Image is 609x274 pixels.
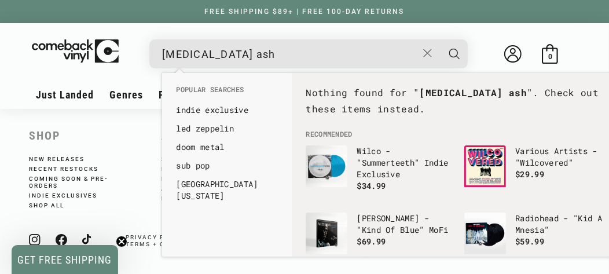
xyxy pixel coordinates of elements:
[170,156,284,175] li: no_result_suggestions: sub pop
[306,213,453,268] a: Miles Davis - "Kind Of Blue" MoFi [PERSON_NAME] - "Kind Of Blue" MoFi $69.99
[515,169,544,180] span: $29.99
[306,145,347,187] img: Wilco - "Summerteeth" Indie Exclusive
[29,189,113,199] a: Indie Exclusives
[162,42,417,66] input: When autocomplete results are available use up and down arrows to review and enter to select
[29,173,141,189] a: Coming Soon & Pre-Orders
[515,236,544,247] span: $59.99
[162,192,196,202] a: FAQs
[12,245,118,274] div: GET FREE SHIPPINGClose teaser
[300,140,458,207] li: no_result_products: Wilco - "Summerteeth" Indie Exclusive
[170,138,284,156] li: no_result_suggestions: doom metal
[116,236,127,247] button: Close teaser
[176,141,278,153] a: doom metal
[357,145,453,180] p: Wilco - "Summerteeth" Indie Exclusive
[176,160,278,171] a: sub pop
[548,52,552,61] span: 0
[440,39,469,68] button: Search
[306,145,453,201] a: Wilco - "Summerteeth" Indie Exclusive Wilco - "Summerteeth" Indie Exclusive $34.99
[159,89,197,101] span: Formats
[464,145,506,187] img: Various Artists - "Wilcovered"
[170,119,284,138] li: no_result_suggestions: led zeppelin
[149,39,468,68] div: Search
[357,236,386,247] span: $69.99
[162,156,212,163] a: Shipping
[162,173,229,182] a: How We Pack
[419,86,527,98] strong: [MEDICAL_DATA] ash
[170,85,284,101] li: Popular Searches
[306,213,347,254] img: Miles Davis - "Kind Of Blue" MoFi
[29,199,80,209] a: Shop All
[162,73,292,211] div: Popular Searches
[170,175,284,205] li: no_result_suggestions: hotel california
[29,163,114,173] a: Recent Restocks
[176,123,278,134] a: led zeppelin
[126,234,186,240] a: Privacy Policy
[109,89,143,101] span: Genres
[176,104,278,116] a: indie exclusive
[162,129,283,143] h2: About
[162,163,211,173] a: Returns
[162,182,214,192] a: About CV
[464,213,506,254] img: Radiohead - "Kid A Mnesia"
[29,156,100,163] a: New Releases
[357,180,386,191] span: $34.99
[170,101,284,119] li: no_result_suggestions: indie exclusive
[29,129,150,143] h2: Shop
[193,8,416,16] a: FREE SHIPPING $89+ | FREE 100-DAY RETURNS
[357,213,453,236] p: [PERSON_NAME] - "Kind Of Blue" MoFi
[18,254,112,266] span: GET FREE SHIPPING
[176,178,278,202] a: [GEOGRAPHIC_DATA][US_STATE]
[417,41,439,66] button: Close
[300,207,458,274] li: no_result_products: Miles Davis - "Kind Of Blue" MoFi
[36,89,94,101] span: Just Landed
